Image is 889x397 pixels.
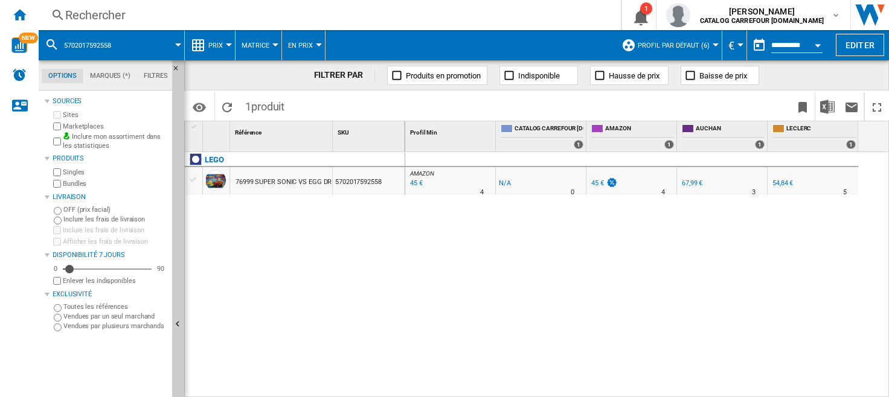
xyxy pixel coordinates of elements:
img: alerts-logo.svg [12,68,27,82]
div: 1 offers sold by AMAZON [664,140,674,149]
span: Produits en promotion [406,71,481,80]
span: AMAZON [605,124,674,135]
div: 45 € [591,179,604,187]
div: N/A [499,177,511,189]
button: md-calendar [747,33,771,57]
div: Sort None [408,121,495,140]
div: Produits [53,154,167,164]
img: promotionV3.png [606,177,618,188]
label: Afficher les frais de livraison [63,237,167,246]
span: 5702017592558 [64,42,111,49]
input: Vendues par un seul marchand [54,314,62,322]
span: Prix [208,42,223,49]
div: 54,84 € [771,177,793,189]
label: Vendues par plusieurs marchands [63,322,167,331]
div: SKU Sort None [335,121,405,140]
div: 1 offers sold by AUCHAN [755,140,765,149]
button: Profil par défaut (6) [638,30,716,60]
div: Sort None [233,121,332,140]
input: Inclure mon assortiment dans les statistiques [53,134,61,149]
span: Profil par défaut (6) [638,42,710,49]
div: 45 € [589,177,618,189]
img: mysite-bg-18x18.png [63,132,70,139]
md-menu: Currency [722,30,747,60]
div: 90 [154,264,167,273]
label: Inclure les frais de livraison [63,215,167,224]
div: CATALOG CARREFOUR [DOMAIN_NAME] 1 offers sold by CATALOG CARREFOUR JOUET.FR [498,121,586,151]
input: Afficher les frais de livraison [53,277,61,285]
b: CATALOG CARREFOUR [DOMAIN_NAME] [700,17,824,25]
button: Hausse de prix [590,66,669,85]
div: AUCHAN 1 offers sold by AUCHAN [679,121,767,151]
img: wise-card.svg [11,37,27,53]
span: Hausse de prix [609,71,660,80]
div: Délai de livraison : 0 jour [571,186,574,198]
label: Marketplaces [63,122,167,131]
span: 1 [239,92,290,118]
div: Délai de livraison : 3 jours [752,186,756,198]
input: Inclure les frais de livraison [54,217,62,224]
div: FILTRER PAR [314,69,376,81]
div: Exclusivité [53,290,167,299]
div: Sort None [205,121,229,140]
img: excel-24x24.png [820,100,835,114]
span: SKU [338,129,349,136]
label: Inclure mon assortiment dans les statistiques [63,132,167,151]
button: Editer [836,34,884,56]
div: Mise à jour : jeudi 2 octobre 2025 03:45 [408,177,423,189]
button: Recharger [215,92,239,121]
span: LECLERC [786,124,856,135]
div: 1 [640,2,652,14]
div: 1 offers sold by LECLERC [846,140,856,149]
span: AUCHAN [696,124,765,135]
span: En Prix [288,42,313,49]
button: Plein écran [865,92,889,121]
button: Baisse de prix [681,66,759,85]
div: Délai de livraison : 4 jours [661,186,665,198]
div: 54,84 € [772,179,793,187]
div: 1 offers sold by CATALOG CARREFOUR JOUET.FR [574,140,583,149]
div: Prix [191,30,229,60]
label: Vendues par un seul marchand [63,312,167,321]
button: Open calendar [807,33,829,54]
span: Référence [235,129,262,136]
div: Sort None [335,121,405,140]
input: Vendues par plusieurs marchands [54,323,62,331]
span: [PERSON_NAME] [700,5,824,17]
button: Masquer [172,60,187,82]
div: Référence Sort None [233,121,332,140]
button: En Prix [288,30,319,60]
div: 0 [51,264,60,273]
label: Sites [63,110,167,119]
md-tab-item: Options [42,69,83,83]
div: 5702017592558 [45,30,178,60]
div: AMAZON 1 offers sold by AMAZON [589,121,676,151]
input: Inclure les frais de livraison [53,226,61,234]
div: Livraison [53,192,167,202]
label: Inclure les frais de livraison [63,226,167,235]
div: Sources [53,97,167,106]
button: Prix [208,30,229,60]
div: Délai de livraison : 4 jours [480,186,484,198]
div: Délai de livraison : 5 jours [843,186,847,198]
img: profile.jpg [666,3,690,27]
span: produit [251,100,284,113]
div: Rechercher [65,7,589,24]
label: OFF (prix facial) [63,205,167,214]
md-slider: Disponibilité [63,263,152,275]
div: 5702017592558 [333,167,405,195]
button: Créer un favoris [791,92,815,121]
span: Matrice [242,42,269,49]
div: Profil Min Sort None [408,121,495,140]
div: LECLERC 1 offers sold by LECLERC [770,121,858,151]
input: Afficher les frais de livraison [53,238,61,246]
span: Indisponible [518,71,560,80]
input: Bundles [53,180,61,188]
button: 5702017592558 [64,30,123,60]
button: Envoyer ce rapport par email [839,92,864,121]
input: Toutes les références [54,304,62,312]
button: Télécharger au format Excel [815,92,839,121]
span: NEW [19,33,38,43]
md-tab-item: Marques (*) [83,69,137,83]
